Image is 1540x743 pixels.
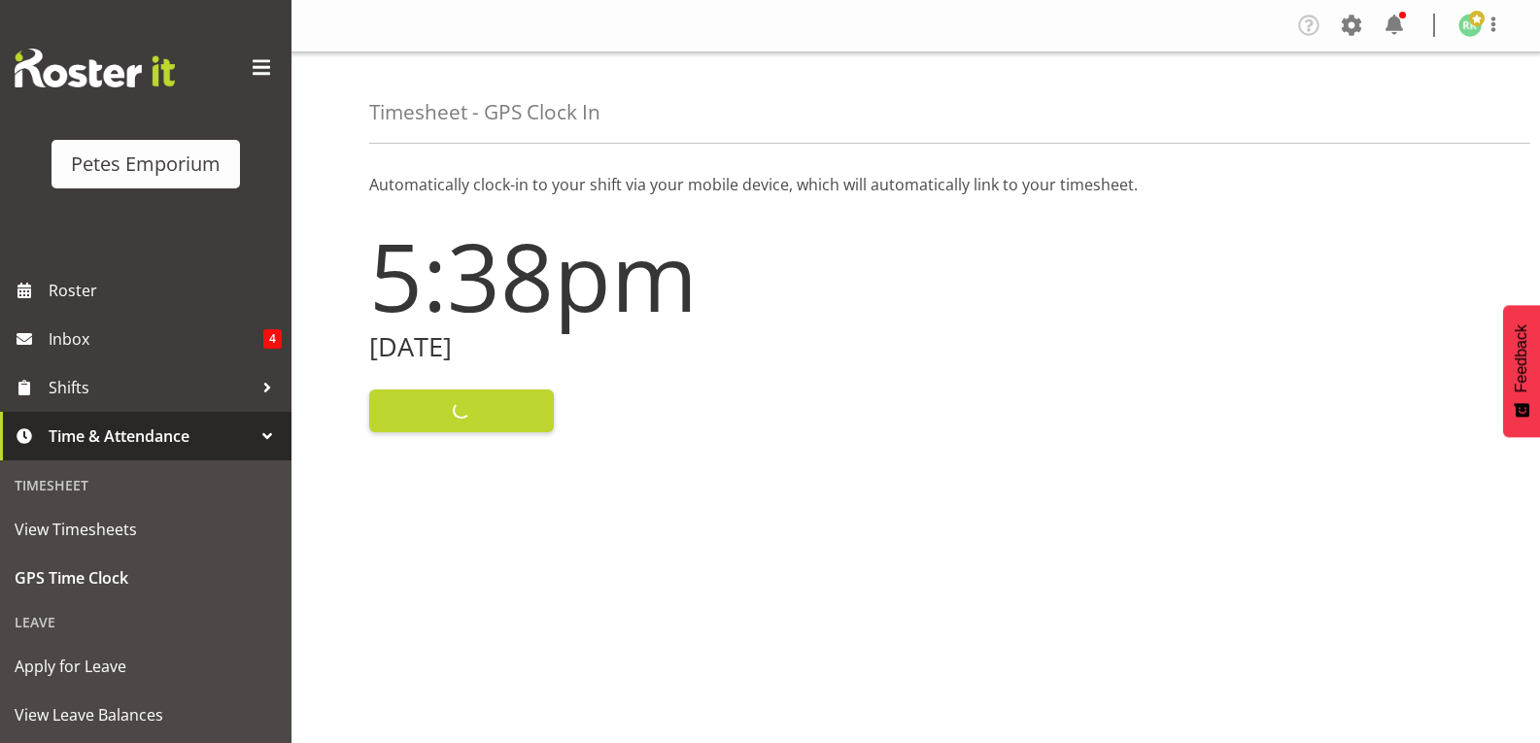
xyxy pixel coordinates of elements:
[1513,324,1530,392] span: Feedback
[5,465,287,505] div: Timesheet
[49,422,253,451] span: Time & Attendance
[369,173,1462,196] p: Automatically clock-in to your shift via your mobile device, which will automatically link to you...
[5,602,287,642] div: Leave
[15,515,277,544] span: View Timesheets
[15,700,277,729] span: View Leave Balances
[5,642,287,691] a: Apply for Leave
[71,150,221,179] div: Petes Emporium
[15,652,277,681] span: Apply for Leave
[369,332,905,362] h2: [DATE]
[369,223,905,328] h1: 5:38pm
[1503,305,1540,437] button: Feedback - Show survey
[15,49,175,87] img: Rosterit website logo
[49,373,253,402] span: Shifts
[15,563,277,592] span: GPS Time Clock
[5,554,287,602] a: GPS Time Clock
[1458,14,1482,37] img: ruth-robertson-taylor722.jpg
[5,505,287,554] a: View Timesheets
[369,101,600,123] h4: Timesheet - GPS Clock In
[49,324,263,354] span: Inbox
[5,691,287,739] a: View Leave Balances
[263,329,282,349] span: 4
[49,276,282,305] span: Roster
